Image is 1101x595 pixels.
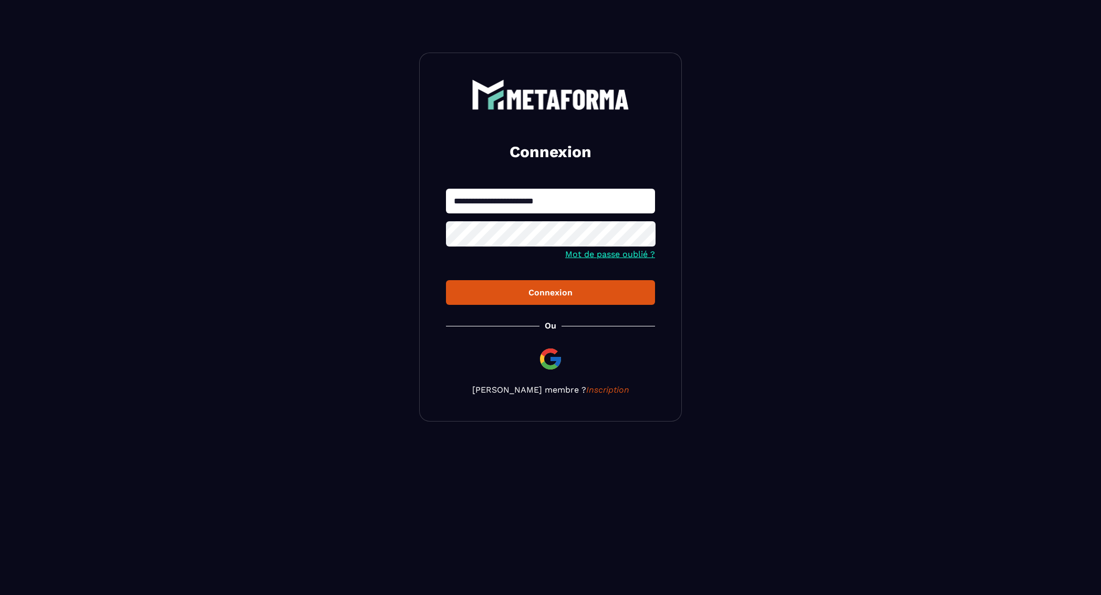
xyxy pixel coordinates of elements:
a: logo [446,79,655,110]
a: Mot de passe oublié ? [565,249,655,259]
img: logo [472,79,629,110]
a: Inscription [586,385,629,395]
div: Connexion [454,288,647,297]
p: [PERSON_NAME] membre ? [446,385,655,395]
p: Ou [545,321,556,331]
button: Connexion [446,280,655,305]
img: google [538,346,563,372]
h2: Connexion [459,141,642,162]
